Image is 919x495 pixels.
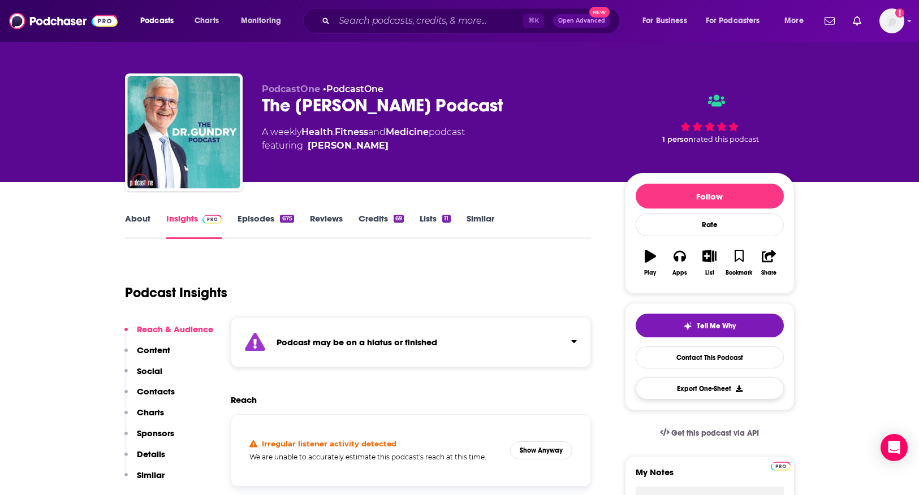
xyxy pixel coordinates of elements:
[671,428,759,438] span: Get this podcast via API
[693,135,759,144] span: rated this podcast
[124,407,164,428] button: Charts
[326,84,383,94] a: PodcastOne
[636,377,784,400] button: Export One-Sheet
[233,12,296,30] button: open menu
[9,10,118,32] img: Podchaser - Follow, Share and Rate Podcasts
[698,12,776,30] button: open menu
[644,270,656,276] div: Play
[301,127,333,137] a: Health
[706,13,760,29] span: For Podcasters
[820,11,839,31] a: Show notifications dropdown
[308,139,389,153] a: Dr. Steven Gundry
[784,13,804,29] span: More
[132,12,188,30] button: open menu
[333,127,335,137] span: ,
[124,449,165,470] button: Details
[510,441,572,459] button: Show Anyway
[895,8,904,18] svg: Add a profile image
[589,7,610,18] span: New
[137,324,213,335] p: Reach & Audience
[635,12,701,30] button: open menu
[636,213,784,236] div: Rate
[280,215,294,223] div: 675
[187,12,226,30] a: Charts
[636,242,665,283] button: Play
[137,345,170,355] p: Content
[394,215,404,223] div: 69
[881,434,908,461] div: Open Intercom Messenger
[323,84,383,94] span: •
[761,270,776,276] div: Share
[359,213,404,239] a: Credits69
[553,14,610,28] button: Open AdvancedNew
[124,366,162,387] button: Social
[636,346,784,368] a: Contact This Podcast
[724,242,754,283] button: Bookmark
[314,8,631,34] div: Search podcasts, credits, & more...
[231,394,257,405] h2: Reach
[262,139,465,153] span: featuring
[262,439,396,448] h4: Irregular listener activity detected
[771,462,791,471] img: Podchaser Pro
[241,13,281,29] span: Monitoring
[124,345,170,366] button: Content
[420,213,450,239] a: Lists11
[137,386,175,397] p: Contacts
[166,213,222,239] a: InsightsPodchaser Pro
[124,428,174,449] button: Sponsors
[140,13,174,29] span: Podcasts
[335,127,368,137] a: Fitness
[368,127,386,137] span: and
[879,8,904,33] button: Show profile menu
[558,18,605,24] span: Open Advanced
[386,127,429,137] a: Medicine
[202,215,222,224] img: Podchaser Pro
[683,322,692,331] img: tell me why sparkle
[754,242,783,283] button: Share
[137,366,162,376] p: Social
[442,215,450,223] div: 11
[137,407,164,418] p: Charts
[467,213,494,239] a: Similar
[137,449,165,459] p: Details
[195,13,219,29] span: Charts
[125,213,150,239] a: About
[636,314,784,337] button: tell me why sparkleTell Me Why
[879,8,904,33] img: User Profile
[238,213,294,239] a: Episodes675
[277,337,437,348] strong: Podcast may be on a hiatus or finished
[651,419,769,447] a: Get this podcast via API
[137,470,165,480] p: Similar
[776,12,818,30] button: open menu
[697,322,736,331] span: Tell Me Why
[124,324,213,345] button: Reach & Audience
[137,428,174,438] p: Sponsors
[625,84,795,154] div: 1 personrated this podcast
[127,76,240,189] img: The Dr. Gundry Podcast
[523,14,544,28] span: ⌘ K
[124,386,175,407] button: Contacts
[705,270,714,276] div: List
[662,135,693,144] span: 1 person
[636,467,784,487] label: My Notes
[726,270,752,276] div: Bookmark
[124,470,165,490] button: Similar
[879,8,904,33] span: Logged in as mollyschrank
[771,460,791,471] a: Pro website
[262,84,320,94] span: PodcastOne
[694,242,724,283] button: List
[636,184,784,209] button: Follow
[334,12,523,30] input: Search podcasts, credits, & more...
[125,284,227,301] h1: Podcast Insights
[310,213,343,239] a: Reviews
[672,270,687,276] div: Apps
[231,317,592,367] section: Click to expand status details
[262,125,465,153] div: A weekly podcast
[848,11,866,31] a: Show notifications dropdown
[665,242,694,283] button: Apps
[249,453,502,461] h5: We are unable to accurately estimate this podcast's reach at this time.
[642,13,687,29] span: For Business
